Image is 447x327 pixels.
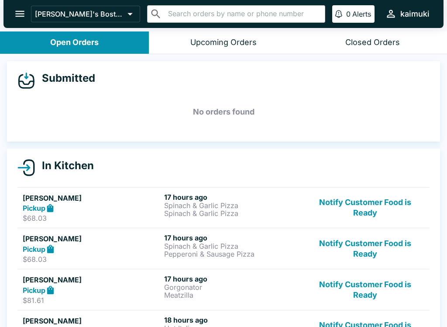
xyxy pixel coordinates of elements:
[165,8,321,20] input: Search orders by name or phone number
[23,296,161,305] p: $81.61
[164,283,302,291] p: Gorgonator
[23,204,45,212] strong: Pickup
[50,38,99,48] div: Open Orders
[306,275,424,305] button: Notify Customer Food is Ready
[164,316,302,324] h6: 18 hours ago
[17,269,430,310] a: [PERSON_NAME]Pickup$81.6117 hours agoGorgonatorMeatzillaNotify Customer Food is Ready
[164,275,302,283] h6: 17 hours ago
[9,3,31,25] button: open drawer
[164,202,302,209] p: Spinach & Garlic Pizza
[190,38,257,48] div: Upcoming Orders
[17,187,430,228] a: [PERSON_NAME]Pickup$68.0317 hours agoSpinach & Garlic PizzaSpinach & Garlic PizzaNotify Customer ...
[23,286,45,295] strong: Pickup
[382,4,433,23] button: kaimuki
[23,245,45,254] strong: Pickup
[35,10,124,18] p: [PERSON_NAME]'s Boston Pizza
[400,9,430,19] div: kaimuki
[35,72,95,85] h4: Submitted
[306,233,424,264] button: Notify Customer Food is Ready
[164,233,302,242] h6: 17 hours ago
[23,193,161,203] h5: [PERSON_NAME]
[164,242,302,250] p: Spinach & Garlic Pizza
[164,209,302,217] p: Spinach & Garlic Pizza
[23,233,161,244] h5: [PERSON_NAME]
[23,255,161,264] p: $68.03
[345,38,400,48] div: Closed Orders
[164,250,302,258] p: Pepperoni & Sausage Pizza
[31,6,140,22] button: [PERSON_NAME]'s Boston Pizza
[164,291,302,299] p: Meatzilla
[23,316,161,326] h5: [PERSON_NAME]
[35,159,94,172] h4: In Kitchen
[352,10,371,18] p: Alerts
[164,193,302,202] h6: 17 hours ago
[17,228,430,269] a: [PERSON_NAME]Pickup$68.0317 hours agoSpinach & Garlic PizzaPepperoni & Sausage PizzaNotify Custom...
[306,193,424,223] button: Notify Customer Food is Ready
[346,10,351,18] p: 0
[17,96,430,128] h5: No orders found
[23,214,161,223] p: $68.03
[23,275,161,285] h5: [PERSON_NAME]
